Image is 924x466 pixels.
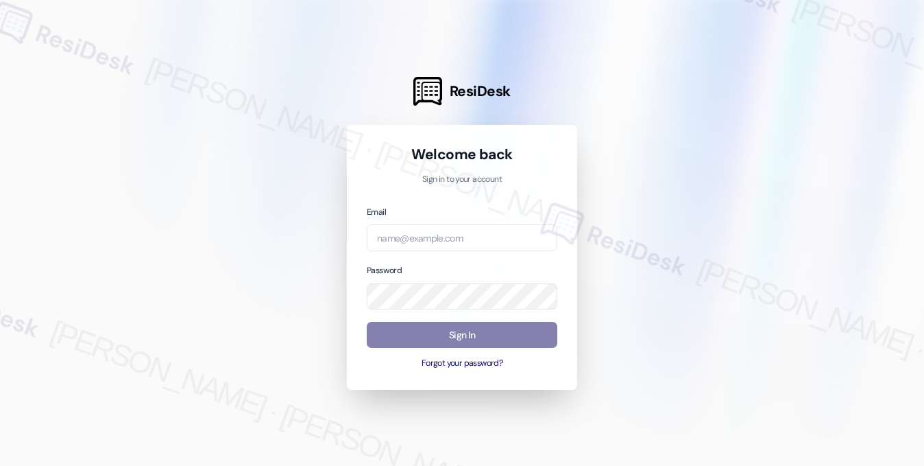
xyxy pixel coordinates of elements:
img: ResiDesk Logo [413,77,442,106]
span: ResiDesk [450,82,511,101]
button: Sign In [367,322,557,349]
h1: Welcome back [367,145,557,164]
button: Forgot your password? [367,358,557,370]
input: name@example.com [367,224,557,251]
label: Password [367,265,402,276]
label: Email [367,207,386,218]
p: Sign in to your account [367,174,557,186]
